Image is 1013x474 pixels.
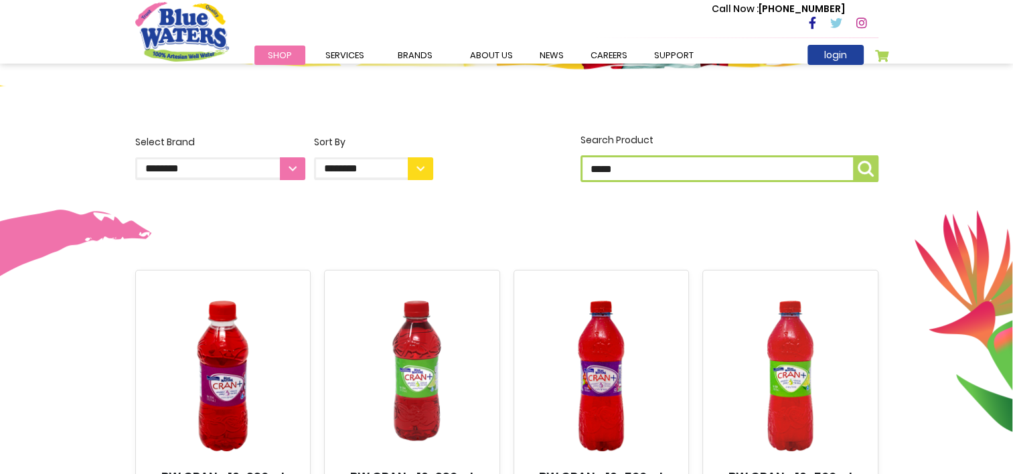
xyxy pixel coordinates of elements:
[135,2,229,61] a: store logo
[268,49,292,62] span: Shop
[580,155,878,182] input: Search Product
[135,157,305,180] select: Select Brand
[715,282,866,470] img: BW CRAN+ 12x500ml Cran/Lime
[712,2,759,15] span: Call Now :
[853,155,878,182] button: Search Product
[577,46,641,65] a: careers
[580,133,878,182] label: Search Product
[641,46,707,65] a: support
[135,135,305,180] label: Select Brand
[314,135,433,149] div: Sort By
[457,46,526,65] a: about us
[398,49,433,62] span: Brands
[325,49,364,62] span: Services
[807,45,864,65] a: login
[314,157,433,180] select: Sort By
[337,282,487,470] img: BW CRAN+ 12x330ml Cran/Lime
[526,282,677,470] img: BW CRAN+ 12x500ml Cran/Grape
[148,282,299,470] img: BW CRAN+ 12x330ml Cran/Grape
[712,2,845,16] p: [PHONE_NUMBER]
[858,161,874,177] img: search-icon.png
[526,46,577,65] a: News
